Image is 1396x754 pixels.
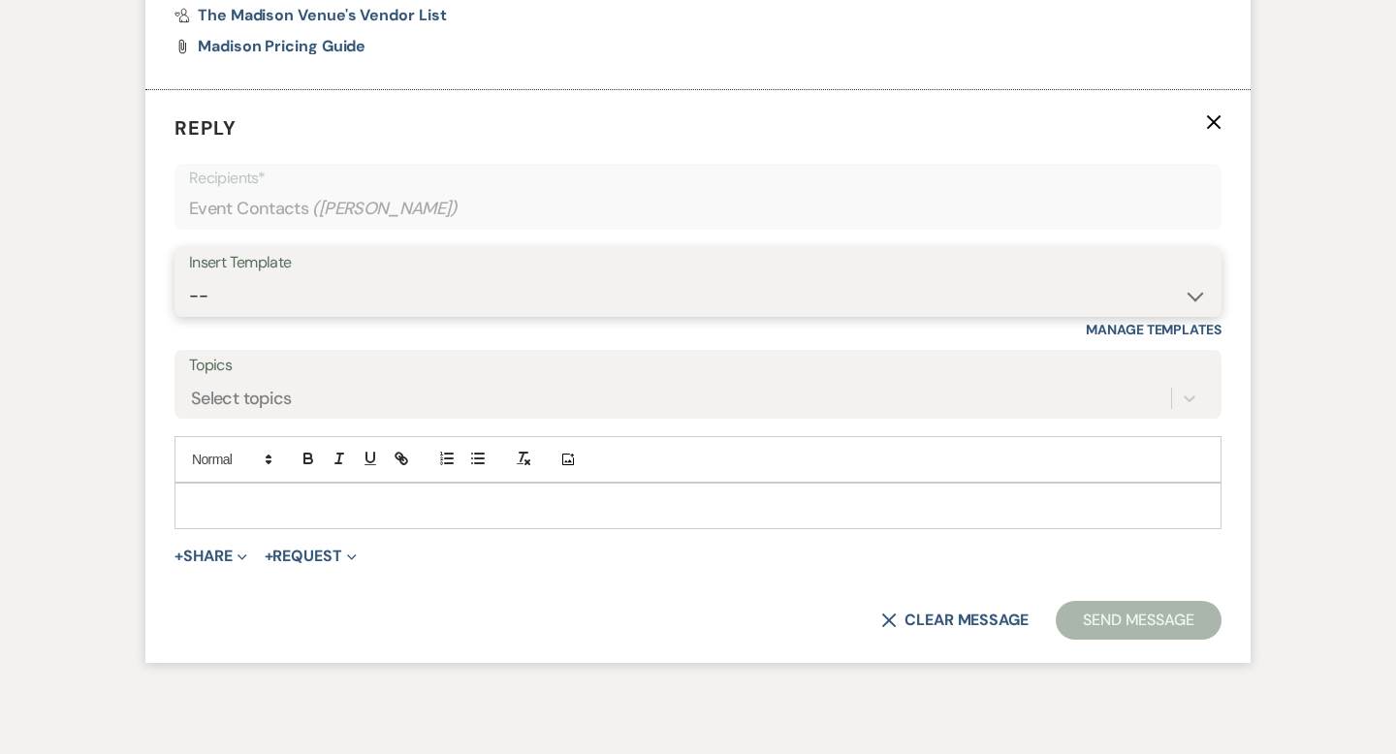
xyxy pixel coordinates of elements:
[189,166,1207,191] p: Recipients*
[189,249,1207,277] div: Insert Template
[198,39,365,54] a: Madison Pricing Guide
[1086,321,1221,338] a: Manage Templates
[881,613,1029,628] button: Clear message
[174,115,237,141] span: Reply
[174,549,183,564] span: +
[191,385,292,411] div: Select topics
[189,190,1207,228] div: Event Contacts
[1056,601,1221,640] button: Send Message
[312,196,458,222] span: ( [PERSON_NAME] )
[174,8,447,23] a: The Madison Venue's Vendor List
[198,5,447,25] span: The Madison Venue's Vendor List
[265,549,273,564] span: +
[189,352,1207,380] label: Topics
[265,549,357,564] button: Request
[174,549,247,564] button: Share
[198,36,365,56] span: Madison Pricing Guide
